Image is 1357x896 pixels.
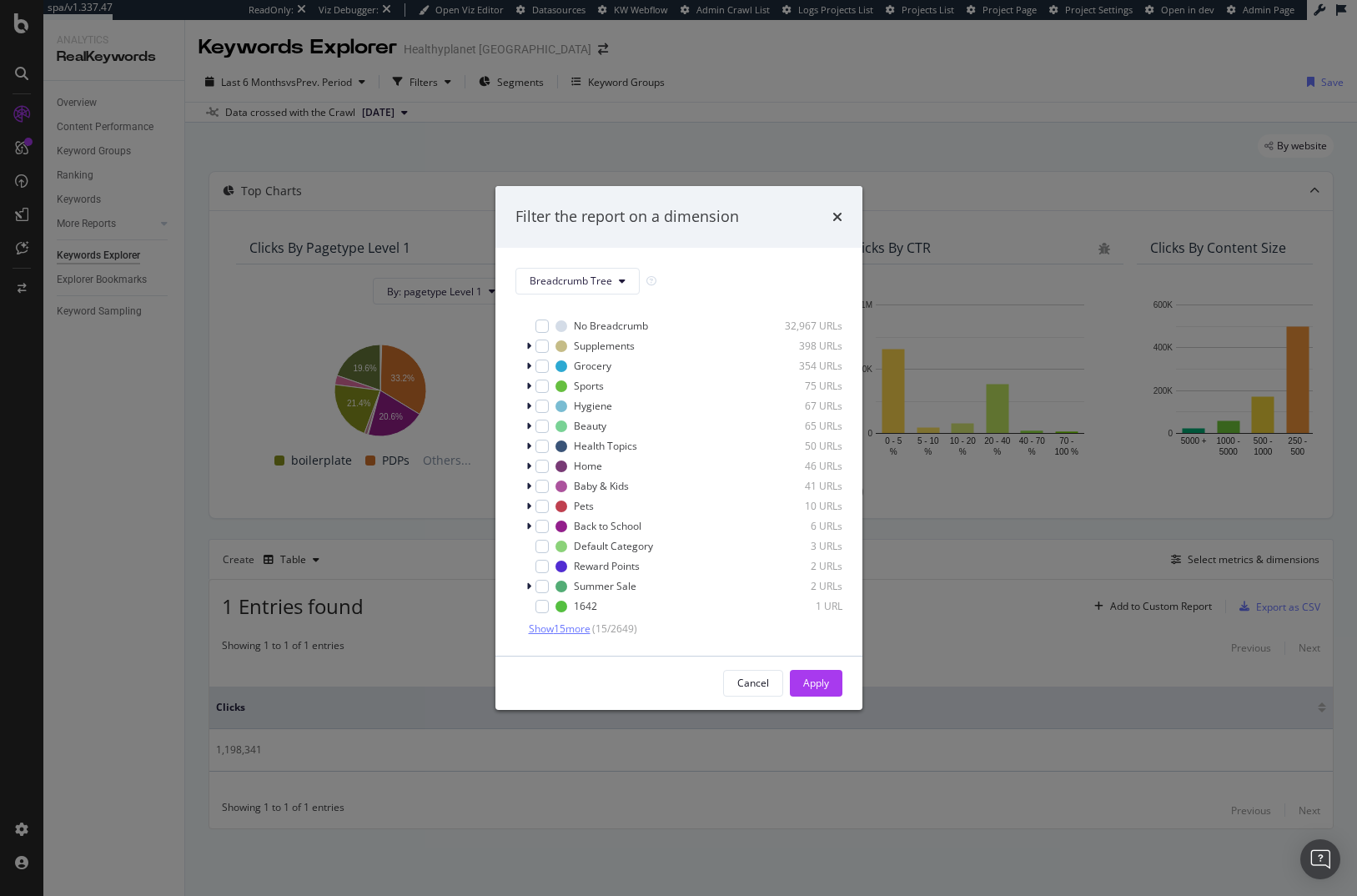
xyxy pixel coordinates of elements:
div: times [832,206,842,228]
button: Cancel [723,670,783,697]
div: 6 URLs [761,519,842,533]
div: Baby & Kids [574,479,629,493]
div: 3 URLs [761,539,842,553]
div: Default Category [574,539,653,553]
div: 398 URLs [761,339,842,353]
div: 1 URL [761,599,842,613]
div: Home [574,459,602,473]
div: Hygiene [574,399,612,413]
div: Reward Points [574,559,640,573]
div: 67 URLs [761,399,842,413]
div: Back to School [574,519,641,533]
div: 41 URLs [761,479,842,493]
div: 2 URLs [761,579,842,593]
div: 65 URLs [761,419,842,433]
button: Apply [790,670,842,697]
div: 50 URLs [761,439,842,453]
span: Breadcrumb Tree [530,274,612,288]
div: Supplements [574,339,635,353]
div: 354 URLs [761,359,842,373]
div: Sports [574,379,604,393]
div: 46 URLs [761,459,842,473]
div: Apply [803,676,829,690]
div: No Breadcrumb [574,319,648,333]
div: 1642 [574,599,597,613]
div: Cancel [737,676,769,690]
div: 10 URLs [761,499,842,513]
div: Pets [574,499,594,513]
div: Summer Sale [574,579,636,593]
div: Open Intercom Messenger [1300,839,1340,879]
div: modal [495,186,862,710]
div: 2 URLs [761,559,842,573]
div: Grocery [574,359,611,373]
span: ( 15 / 2649 ) [592,622,637,636]
div: Health Topics [574,439,637,453]
div: Beauty [574,419,606,433]
div: 32,967 URLs [761,319,842,333]
span: Show 15 more [529,622,591,636]
button: Breadcrumb Tree [515,268,640,294]
div: 75 URLs [761,379,842,393]
div: Filter the report on a dimension [515,206,739,228]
